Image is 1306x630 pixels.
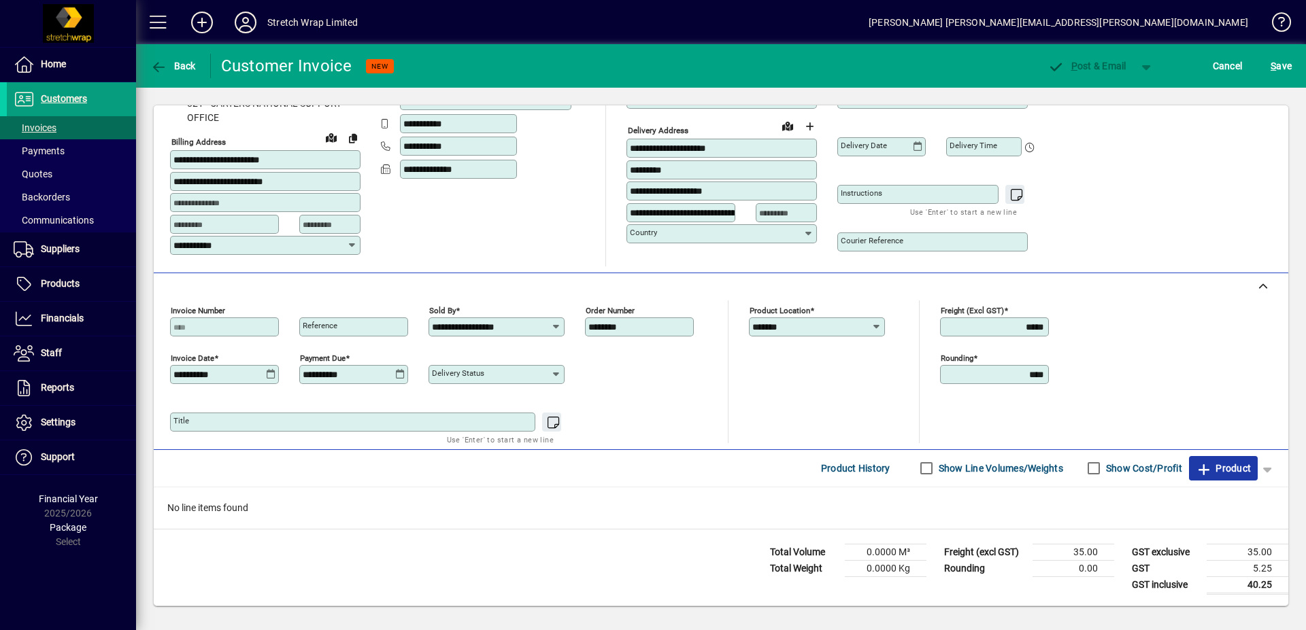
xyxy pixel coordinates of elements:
[1262,3,1289,47] a: Knowledge Base
[1048,60,1126,71] span: ost & Email
[41,382,74,393] span: Reports
[1125,544,1207,560] td: GST exclusive
[950,141,997,150] mat-label: Delivery time
[303,321,337,330] mat-label: Reference
[14,169,52,179] span: Quotes
[1207,544,1288,560] td: 35.00
[41,58,66,69] span: Home
[1213,55,1243,77] span: Cancel
[147,54,199,78] button: Back
[777,115,799,137] a: View on map
[41,313,84,323] span: Financials
[447,432,554,447] mat-hint: Use 'Enter' to start a new line
[170,97,361,125] span: 821 - CARTERS NATIONAL SUPPORT OFFICE
[180,10,224,35] button: Add
[1189,456,1258,480] button: Product
[173,416,189,425] mat-label: Title
[586,305,635,315] mat-label: Order number
[342,127,364,149] button: Copy to Delivery address
[910,204,1017,220] mat-hint: Use 'Enter' to start a new line
[7,186,136,209] a: Backorders
[936,461,1063,475] label: Show Line Volumes/Weights
[150,60,196,71] span: Back
[41,93,87,104] span: Customers
[136,54,211,78] app-page-header-button: Back
[171,305,225,315] mat-label: Invoice number
[7,302,136,336] a: Financials
[14,215,94,226] span: Communications
[50,522,86,533] span: Package
[371,62,388,71] span: NEW
[14,145,65,156] span: Payments
[14,122,56,133] span: Invoices
[171,353,214,362] mat-label: Invoice date
[1071,60,1077,71] span: P
[816,456,896,480] button: Product History
[937,560,1033,576] td: Rounding
[41,278,80,289] span: Products
[39,493,98,504] span: Financial Year
[1209,54,1246,78] button: Cancel
[429,305,456,315] mat-label: Sold by
[1207,576,1288,593] td: 40.25
[869,12,1248,33] div: [PERSON_NAME] [PERSON_NAME][EMAIL_ADDRESS][PERSON_NAME][DOMAIN_NAME]
[1041,54,1133,78] button: Post & Email
[1033,560,1114,576] td: 0.00
[630,228,657,237] mat-label: Country
[941,305,1004,315] mat-label: Freight (excl GST)
[7,139,136,162] a: Payments
[841,141,887,150] mat-label: Delivery date
[1196,457,1251,479] span: Product
[7,267,136,301] a: Products
[267,12,358,33] div: Stretch Wrap Limited
[1271,55,1292,77] span: ave
[845,544,926,560] td: 0.0000 M³
[937,544,1033,560] td: Freight (excl GST)
[7,162,136,186] a: Quotes
[1125,560,1207,576] td: GST
[320,126,342,148] a: View on map
[41,451,75,462] span: Support
[432,368,484,378] mat-label: Delivery status
[7,371,136,405] a: Reports
[7,116,136,139] a: Invoices
[300,353,346,362] mat-label: Payment due
[1125,576,1207,593] td: GST inclusive
[41,243,80,254] span: Suppliers
[799,116,820,137] button: Choose address
[14,192,70,203] span: Backorders
[841,188,882,198] mat-label: Instructions
[1033,544,1114,560] td: 35.00
[750,305,810,315] mat-label: Product location
[7,232,136,266] a: Suppliers
[7,406,136,440] a: Settings
[763,544,845,560] td: Total Volume
[845,560,926,576] td: 0.0000 Kg
[941,353,973,362] mat-label: Rounding
[821,457,890,479] span: Product History
[7,336,136,370] a: Staff
[7,440,136,474] a: Support
[1207,560,1288,576] td: 5.25
[841,236,903,245] mat-label: Courier Reference
[221,55,352,77] div: Customer Invoice
[1267,54,1295,78] button: Save
[7,209,136,232] a: Communications
[224,10,267,35] button: Profile
[154,487,1288,529] div: No line items found
[763,560,845,576] td: Total Weight
[1103,461,1182,475] label: Show Cost/Profit
[1271,60,1276,71] span: S
[41,417,76,427] span: Settings
[41,347,62,358] span: Staff
[7,48,136,82] a: Home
